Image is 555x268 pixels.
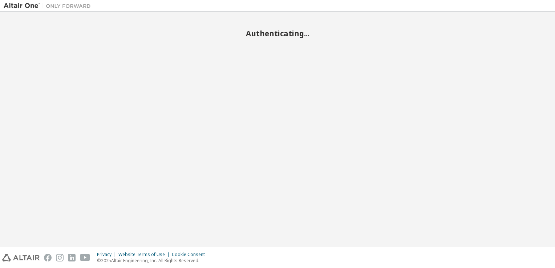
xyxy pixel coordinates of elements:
[172,252,209,257] div: Cookie Consent
[80,254,90,261] img: youtube.svg
[118,252,172,257] div: Website Terms of Use
[97,252,118,257] div: Privacy
[4,29,551,38] h2: Authenticating...
[44,254,52,261] img: facebook.svg
[97,257,209,264] p: © 2025 Altair Engineering, Inc. All Rights Reserved.
[68,254,76,261] img: linkedin.svg
[4,2,94,9] img: Altair One
[2,254,40,261] img: altair_logo.svg
[56,254,64,261] img: instagram.svg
